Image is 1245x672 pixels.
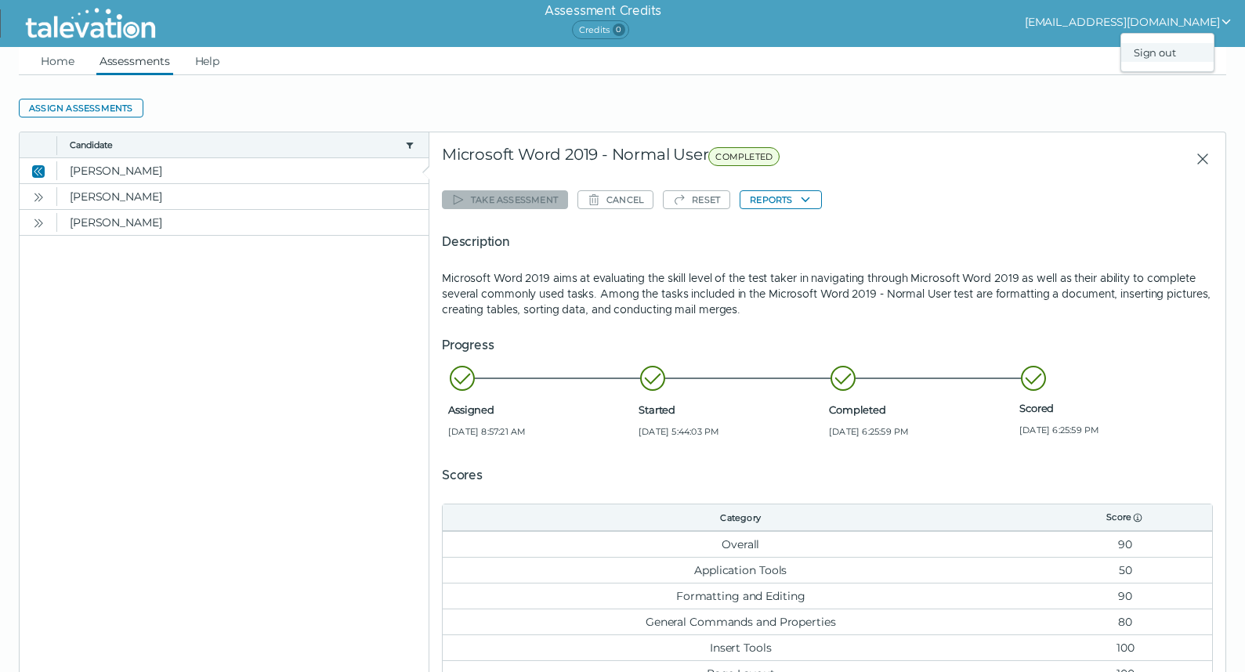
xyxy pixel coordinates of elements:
a: Help [192,47,223,75]
span: [DATE] 8:57:21 AM [448,425,632,438]
button: Take assessment [442,190,568,209]
span: Credits [572,20,629,39]
a: Assessments [96,47,173,75]
div: Microsoft Word 2019 - Normal User [442,145,985,173]
a: Home [38,47,78,75]
cds-icon: Open [32,191,45,204]
td: 80 [1038,609,1212,634]
span: Scored [1019,402,1203,414]
span: Assigned [448,403,632,416]
button: Cancel [577,190,653,209]
td: 100 [1038,634,1212,660]
span: [DATE] 5:44:03 PM [639,425,823,438]
span: Started [639,403,823,416]
button: candidate filter [404,139,416,151]
th: Category [443,504,1039,531]
th: Score [1038,504,1212,531]
h6: Assessment Credits [545,2,661,20]
button: Close [1183,145,1213,173]
div: Sign out [1121,43,1214,62]
td: 90 [1038,583,1212,609]
span: Completed [829,403,1013,416]
button: Assign assessments [19,99,143,117]
cds-icon: Open [32,217,45,229]
td: General Commands and Properties [443,609,1039,634]
clr-dg-cell: [PERSON_NAME] [57,210,429,235]
button: Close [29,161,48,180]
span: COMPLETED [708,147,780,166]
h5: Description [442,233,1213,251]
button: Reports [740,190,821,209]
button: Open [29,187,48,206]
span: [DATE] 6:25:59 PM [829,425,1013,438]
h5: Scores [442,466,1213,485]
td: 50 [1038,557,1212,583]
img: Talevation_Logo_Transparent_white.png [19,4,162,43]
button: show user actions [1025,13,1232,31]
span: [DATE] 6:25:59 PM [1019,424,1203,436]
td: Application Tools [443,557,1039,583]
p: Microsoft Word 2019 aims at evaluating the skill level of the test taker in navigating through Mi... [442,270,1213,317]
clr-dg-cell: [PERSON_NAME] [57,158,429,183]
clr-dg-cell: [PERSON_NAME] [57,184,429,209]
cds-icon: Close [32,165,45,178]
td: Overall [443,531,1039,557]
h5: Progress [442,336,1213,355]
td: 90 [1038,531,1212,557]
span: 0 [613,23,625,36]
button: Reset [663,190,730,209]
button: Candidate [70,139,399,151]
td: Formatting and Editing [443,583,1039,609]
button: Open [29,213,48,232]
td: Insert Tools [443,634,1039,660]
